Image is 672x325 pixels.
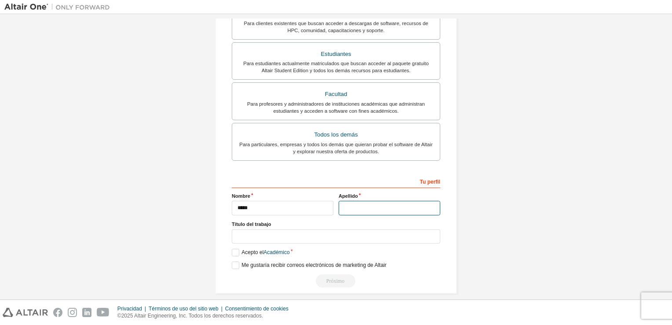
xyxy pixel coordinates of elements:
font: 2025 Altair Engineering, Inc. Todos los derechos reservados. [121,313,263,319]
img: instagram.svg [68,308,77,317]
div: Para estudiantes actualmente matriculados que buscan acceder al paquete gratuito Altair Student E... [237,60,435,74]
img: youtube.svg [97,308,110,317]
a: Académico [263,249,289,255]
div: Todos los demás [237,129,435,141]
div: Para profesores y administradores de instituciones académicas que administran estudiantes y acced... [237,100,435,114]
label: Acepto el [232,249,290,256]
div: Facultad [237,88,435,100]
div: Para particulares, empresas y todos los demás que quieran probar el software de Altair y explorar... [237,141,435,155]
div: Read and acccept EULA to continue [232,274,440,288]
div: Términos de uso del sitio web [149,305,225,312]
label: Me gustaría recibir correos electrónicos de marketing de Altair [232,262,387,269]
img: facebook.svg [53,308,62,317]
div: Privacidad [117,305,149,312]
div: Estudiantes [237,48,435,60]
div: Para clientes existentes que buscan acceder a descargas de software, recursos de HPC, comunidad, ... [237,20,435,34]
img: linkedin.svg [82,308,91,317]
label: Título del trabajo [232,221,440,228]
div: Consentimiento de cookies [225,305,294,312]
label: Nombre [232,192,333,199]
img: Altair One [4,3,114,11]
p: © [117,312,294,320]
img: altair_logo.svg [3,308,48,317]
div: Tu perfil [232,174,440,188]
label: Apellido [339,192,440,199]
